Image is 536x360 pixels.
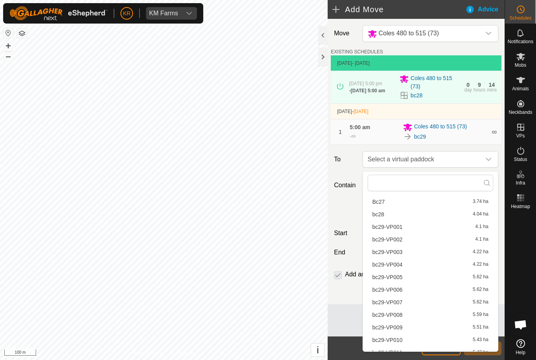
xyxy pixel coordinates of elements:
[368,322,493,333] li: bc29-VP009
[489,82,495,88] div: 14
[352,109,368,114] span: -
[365,26,481,42] span: Coles 480 to 515
[372,337,403,343] span: bc29-VP010
[316,345,319,355] span: i
[512,86,529,91] span: Animals
[473,325,489,330] span: 5.51 ha
[365,152,481,167] span: Select a virtual paddock
[473,300,489,305] span: 5.62 ha
[372,199,385,205] span: Bc27
[414,122,467,132] span: Coles 480 to 515 (73)
[516,350,525,355] span: Help
[473,212,489,217] span: 4.04 ha
[331,48,383,55] label: EXISTING SCHEDULES
[467,82,470,88] div: 0
[368,334,493,346] li: bc29-VP010
[372,312,403,318] span: bc29-VP008
[379,30,439,37] span: Coles 480 to 515 (73)
[331,151,359,168] label: To
[368,234,493,245] li: bc29-VP002
[492,128,497,136] span: ∞
[372,212,384,217] span: bc28
[354,109,368,114] span: [DATE]
[331,25,359,42] label: Move
[368,221,493,233] li: bc29-VP001
[372,237,403,242] span: bc29-VP002
[473,337,489,343] span: 5.43 ha
[473,262,489,267] span: 4.22 ha
[17,29,27,38] button: Map Layers
[181,7,197,20] div: dropdown trigger
[478,82,481,88] div: 9
[511,204,530,209] span: Heatmap
[372,274,403,280] span: bc29-VP005
[368,271,493,283] li: bc29-VP005
[331,181,359,190] label: Contain
[4,41,13,51] button: +
[372,350,403,355] span: bc29-VP011
[410,74,459,91] span: Coles 480 to 515 (73)
[368,196,493,208] li: Bc27
[4,51,13,61] button: –
[473,312,489,318] span: 5.59 ha
[332,5,465,14] h2: Add Move
[474,88,485,92] div: hours
[352,60,370,66] span: - [DATE]
[403,132,412,141] img: To
[465,5,505,14] div: Advice
[339,129,342,135] span: 1
[337,109,352,114] span: [DATE]
[372,262,403,267] span: bc29-VP004
[414,133,426,141] a: bc29
[473,199,489,205] span: 3.74 ha
[516,133,525,138] span: VPs
[350,124,370,130] span: 5:00 am
[505,336,536,358] a: Help
[9,6,108,20] img: Gallagher Logo
[481,26,496,42] div: dropdown trigger
[372,300,403,305] span: bc29-VP007
[349,87,385,94] div: -
[372,224,403,230] span: bc29-VP001
[368,347,493,358] li: bc29-VP011
[368,296,493,308] li: bc29-VP007
[464,88,472,92] div: day
[410,91,422,100] a: bc28
[345,271,427,278] label: Add another scheduled move
[311,344,324,356] button: i
[509,110,532,115] span: Neckbands
[349,81,382,86] span: [DATE] 5:00 pm
[123,9,130,18] span: KR
[368,246,493,258] li: bc29-VP003
[149,10,178,16] div: KM Farms
[146,7,181,20] span: KM Farms
[4,28,13,38] button: Reset Map
[487,88,497,92] div: mins
[351,133,356,139] span: ∞
[337,60,352,66] span: [DATE]
[473,249,489,255] span: 4.22 ha
[133,350,162,357] a: Privacy Policy
[368,259,493,270] li: bc29-VP004
[508,39,533,44] span: Notifications
[368,309,493,321] li: bc29-VP008
[171,350,195,357] a: Contact Us
[473,274,489,280] span: 5.62 ha
[331,228,359,238] label: Start
[368,208,493,220] li: bc28
[516,181,525,185] span: Infra
[368,284,493,296] li: bc29-VP006
[331,248,359,257] label: End
[475,224,488,230] span: 4.1 ha
[372,325,403,330] span: bc29-VP009
[473,350,489,355] span: 5.43 ha
[350,132,356,141] div: -
[515,63,526,68] span: Mobs
[514,157,527,162] span: Status
[509,313,532,336] div: Open chat
[473,287,489,292] span: 5.62 ha
[481,152,496,167] div: dropdown trigger
[509,16,531,20] span: Schedules
[372,287,403,292] span: bc29-VP006
[475,237,488,242] span: 4.1 ha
